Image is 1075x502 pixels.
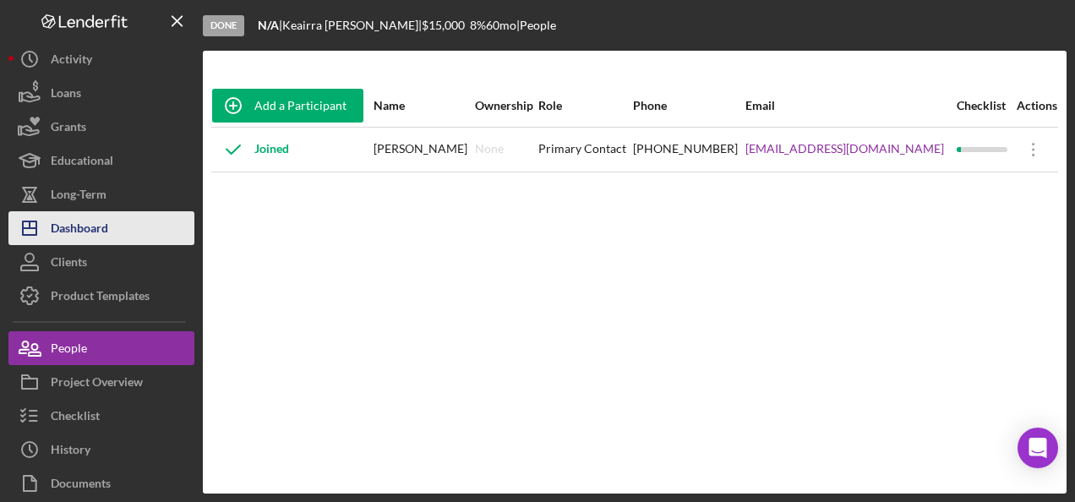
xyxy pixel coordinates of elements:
button: Documents [8,467,194,500]
div: 8 % [470,19,486,32]
button: History [8,433,194,467]
button: Loans [8,76,194,110]
div: People [51,331,87,369]
button: Clients [8,245,194,279]
div: [PERSON_NAME] [374,128,472,171]
div: Joined [212,128,289,171]
div: History [51,433,90,471]
button: Project Overview [8,365,194,399]
div: Actions [1012,99,1057,112]
div: | [258,19,282,32]
button: Activity [8,42,194,76]
button: People [8,331,194,365]
button: Educational [8,144,194,177]
b: N/A [258,18,279,32]
div: 60 mo [486,19,516,32]
div: None [475,142,504,156]
div: Product Templates [51,279,150,317]
div: Ownership [475,99,537,112]
div: Activity [51,42,92,80]
div: Checklist [51,399,100,437]
button: Add a Participant [212,89,363,123]
a: [EMAIL_ADDRESS][DOMAIN_NAME] [745,142,944,156]
div: [PHONE_NUMBER] [633,128,744,171]
div: Checklist [957,99,1011,112]
div: $15,000 [422,19,470,32]
div: Clients [51,245,87,283]
div: Grants [51,110,86,148]
div: Long-Term [51,177,106,216]
div: Keairra [PERSON_NAME] | [282,19,422,32]
button: Dashboard [8,211,194,245]
div: Primary Contact [538,128,631,171]
div: Done [203,15,244,36]
button: Long-Term [8,177,194,211]
div: Role [538,99,631,112]
div: Email [745,99,956,112]
div: Educational [51,144,113,182]
div: Dashboard [51,211,108,249]
div: Loans [51,76,81,114]
div: Open Intercom Messenger [1018,428,1058,468]
button: Product Templates [8,279,194,313]
div: Phone [633,99,744,112]
div: Project Overview [51,365,143,403]
button: Grants [8,110,194,144]
button: Checklist [8,399,194,433]
div: Add a Participant [254,89,347,123]
div: Name [374,99,472,112]
div: | People [516,19,556,32]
